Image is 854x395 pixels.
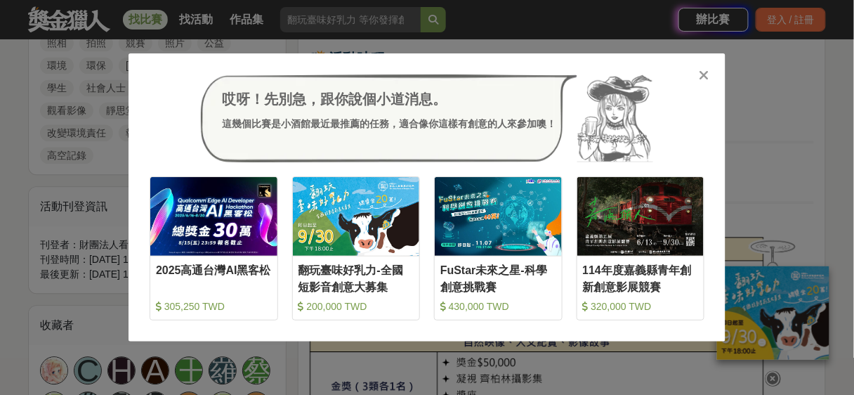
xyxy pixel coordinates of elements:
[298,299,414,313] div: 200,000 TWD
[293,177,420,255] img: Cover Image
[440,299,556,313] div: 430,000 TWD
[434,176,563,320] a: Cover ImageFuStar未來之星-科學創意挑戰賽 430,000 TWD
[156,262,272,294] div: 2025高通台灣AI黑客松
[435,177,562,255] img: Cover Image
[577,177,704,255] img: Cover Image
[292,176,421,320] a: Cover Image翻玩臺味好乳力-全國短影音創意大募集 200,000 TWD
[440,262,556,294] div: FuStar未來之星-科學創意挑戰賽
[150,177,277,255] img: Cover Image
[577,75,653,163] img: Avatar
[583,262,699,294] div: 114年度嘉義縣青年創新創意影展競賽
[583,299,699,313] div: 320,000 TWD
[298,262,414,294] div: 翻玩臺味好乳力-全國短影音創意大募集
[156,299,272,313] div: 305,250 TWD
[577,176,705,320] a: Cover Image114年度嘉義縣青年創新創意影展競賽 320,000 TWD
[222,89,556,110] div: 哎呀！先別急，跟你說個小道消息。
[222,117,556,131] div: 這幾個比賽是小酒館最近最推薦的任務，適合像你這樣有創意的人來參加噢！
[150,176,278,320] a: Cover Image2025高通台灣AI黑客松 305,250 TWD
